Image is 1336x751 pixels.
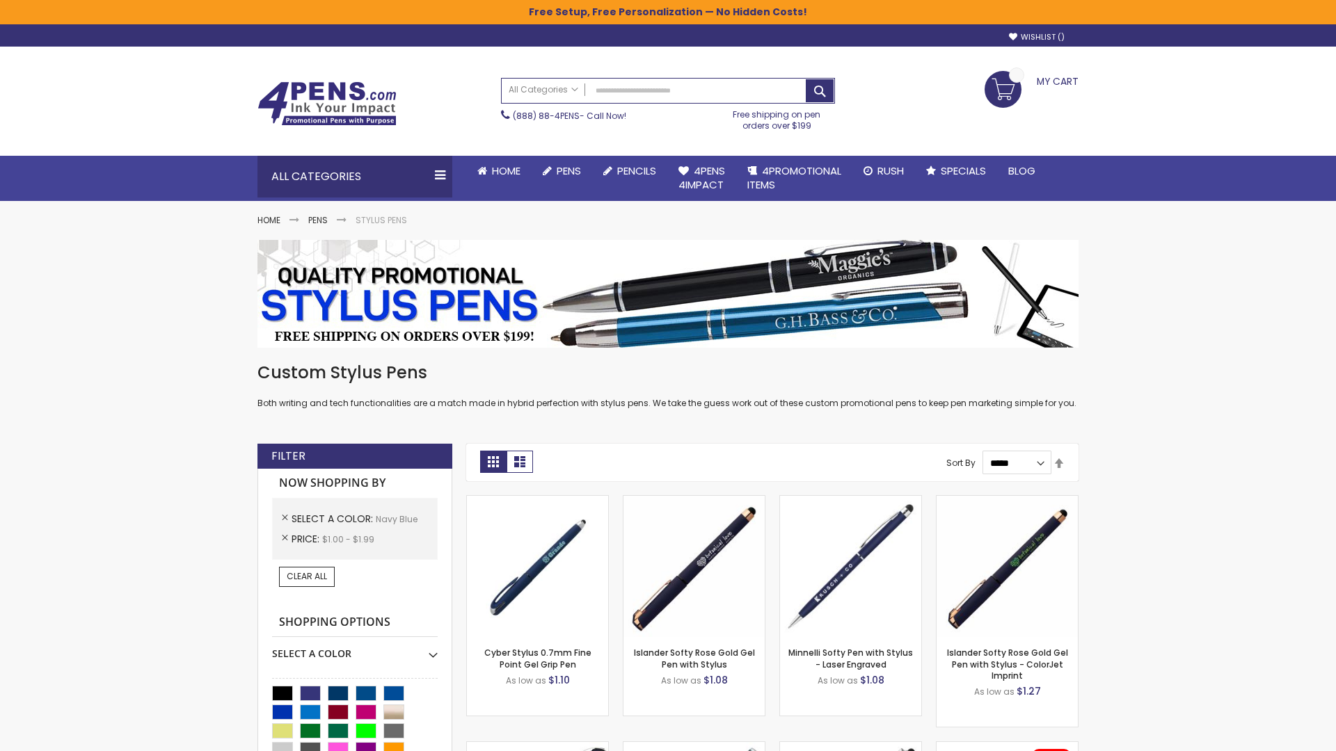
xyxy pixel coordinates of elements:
div: Free shipping on pen orders over $199 [719,104,836,131]
span: Pens [557,163,581,178]
span: Price [292,532,322,546]
span: 4Pens 4impact [678,163,725,192]
a: Home [257,214,280,226]
span: Navy Blue [376,513,417,525]
a: Minnelli Softy Pen with Stylus - Laser Engraved [788,647,913,670]
img: Stylus Pens [257,240,1079,348]
a: Pens [532,156,592,186]
span: 4PROMOTIONAL ITEMS [747,163,841,192]
h1: Custom Stylus Pens [257,362,1079,384]
span: $1.27 [1017,684,1041,698]
span: $1.10 [548,673,570,687]
a: 4Pens4impact [667,156,736,201]
span: Pencils [617,163,656,178]
strong: Shopping Options [272,608,438,638]
a: Minnelli Softy Pen with Stylus - Laser Engraved-Navy Blue [780,495,921,507]
a: Rush [852,156,915,186]
img: Cyber Stylus 0.7mm Fine Point Gel Grip Pen-Navy Blue [467,496,608,637]
span: As low as [974,686,1015,697]
a: Pencils [592,156,667,186]
a: Cyber Stylus 0.7mm Fine Point Gel Grip Pen [484,647,591,670]
span: Specials [941,163,986,178]
span: - Call Now! [513,110,626,122]
span: All Categories [509,84,578,95]
span: As low as [506,675,546,686]
span: Clear All [287,570,327,582]
a: Specials [915,156,997,186]
img: 4Pens Custom Pens and Promotional Products [257,81,397,126]
span: As low as [818,675,858,686]
span: $1.00 - $1.99 [322,533,374,545]
a: 4PROMOTIONALITEMS [736,156,852,201]
strong: Grid [480,451,507,473]
strong: Now Shopping by [272,469,438,498]
a: All Categories [502,79,585,102]
a: Cyber Stylus 0.7mm Fine Point Gel Grip Pen-Navy Blue [467,495,608,507]
span: As low as [661,675,701,686]
div: Both writing and tech functionalities are a match made in hybrid perfection with stylus pens. We ... [257,362,1079,410]
strong: Stylus Pens [356,214,407,226]
a: Islander Softy Rose Gold Gel Pen with Stylus [634,647,755,670]
a: Clear All [279,567,335,586]
a: Islander Softy Rose Gold Gel Pen with Stylus-Navy Blue [623,495,765,507]
img: Islander Softy Rose Gold Gel Pen with Stylus - ColorJet Imprint-Navy Blue [937,496,1078,637]
div: Select A Color [272,637,438,661]
strong: Filter [271,449,305,464]
span: Home [492,163,520,178]
div: All Categories [257,156,452,197]
img: Islander Softy Rose Gold Gel Pen with Stylus-Navy Blue [623,496,765,637]
span: Rush [877,163,904,178]
a: (888) 88-4PENS [513,110,580,122]
a: Pens [308,214,328,226]
a: Blog [997,156,1047,186]
span: $1.08 [703,673,728,687]
img: Minnelli Softy Pen with Stylus - Laser Engraved-Navy Blue [780,496,921,637]
a: Wishlist [1009,32,1065,42]
a: Islander Softy Rose Gold Gel Pen with Stylus - ColorJet Imprint-Navy Blue [937,495,1078,507]
span: Select A Color [292,512,376,526]
a: Home [466,156,532,186]
span: $1.08 [860,673,884,687]
span: Blog [1008,163,1035,178]
a: Islander Softy Rose Gold Gel Pen with Stylus - ColorJet Imprint [947,647,1068,681]
label: Sort By [946,457,976,469]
